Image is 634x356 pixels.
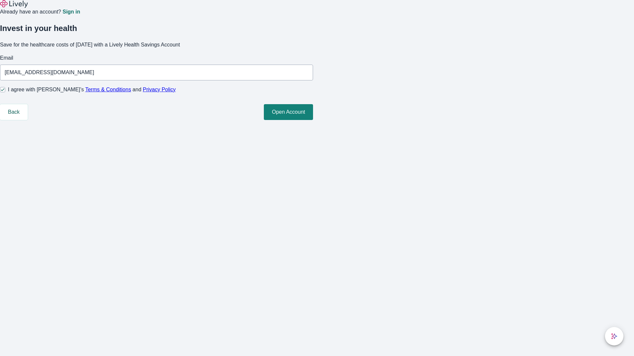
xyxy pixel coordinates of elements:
button: chat [605,327,623,345]
span: I agree with [PERSON_NAME]’s and [8,86,176,94]
a: Sign in [62,9,80,15]
button: Open Account [264,104,313,120]
a: Terms & Conditions [85,87,131,92]
svg: Lively AI Assistant [611,333,617,340]
a: Privacy Policy [143,87,176,92]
